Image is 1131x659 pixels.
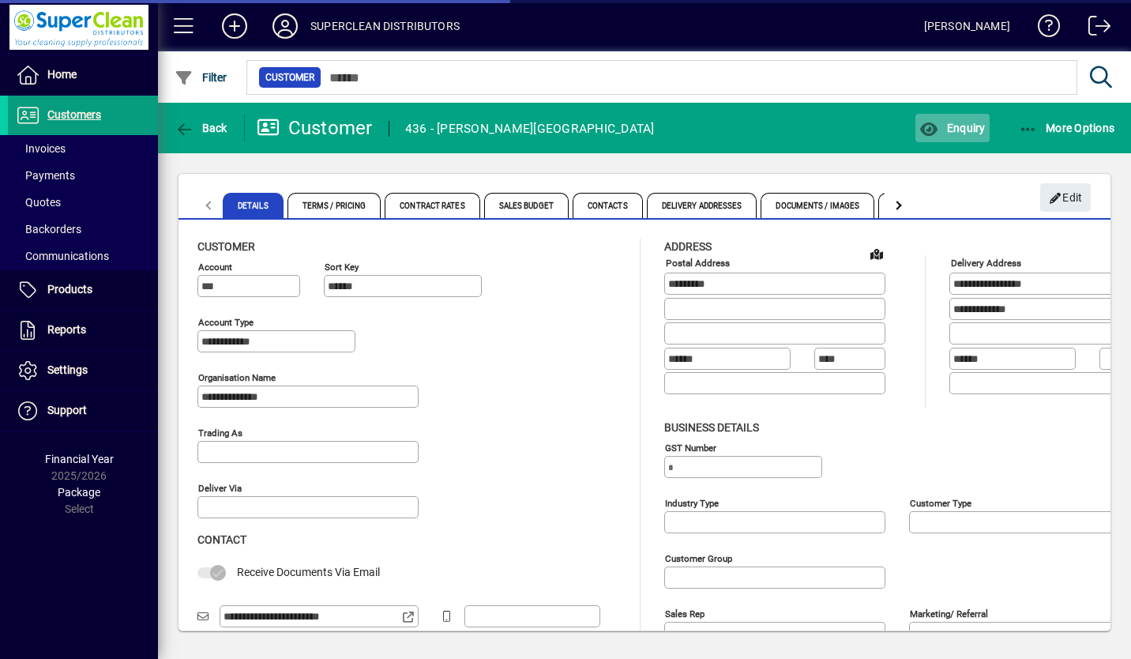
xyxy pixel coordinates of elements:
mat-label: Account [198,262,232,273]
mat-label: GST Number [665,442,716,453]
span: Delivery Addresses [647,193,757,218]
span: Settings [47,363,88,376]
a: Backorders [8,216,158,243]
span: Support [47,404,87,416]
mat-label: Sales rep [665,608,705,619]
span: Customer [265,70,314,85]
span: Contacts [573,193,643,218]
span: Communications [16,250,109,262]
span: Backorders [16,223,81,235]
mat-label: Deliver via [198,483,242,494]
span: Contact [197,533,246,546]
span: Invoices [16,142,66,155]
span: Filter [175,71,227,84]
span: Products [47,283,92,296]
span: Business details [664,421,759,434]
a: Quotes [8,189,158,216]
a: Invoices [8,135,158,162]
a: Products [8,270,158,310]
button: Add [209,12,260,40]
mat-label: Organisation name [198,372,276,383]
span: Documents / Images [761,193,874,218]
button: More Options [1015,114,1119,142]
mat-label: Sort key [325,262,359,273]
button: Profile [260,12,310,40]
mat-label: Trading as [198,427,242,439]
span: Payments [16,169,75,182]
a: Knowledge Base [1026,3,1061,55]
a: Logout [1077,3,1111,55]
span: Quotes [16,196,61,209]
mat-label: Account Type [198,317,254,328]
mat-label: Industry type [665,497,719,508]
span: Enquiry [919,122,985,134]
div: Customer [257,115,373,141]
mat-label: Customer type [910,497,971,508]
a: View on map [864,241,889,266]
button: Enquiry [915,114,989,142]
span: Contract Rates [385,193,479,218]
span: Customers [47,108,101,121]
span: Back [175,122,227,134]
div: SUPERCLEAN DISTRIBUTORS [310,13,460,39]
span: Package [58,486,100,499]
a: Communications [8,243,158,269]
div: [PERSON_NAME] [924,13,1010,39]
mat-label: Customer group [665,552,732,563]
a: Support [8,391,158,431]
span: Financial Year [45,453,114,465]
a: Home [8,55,158,95]
span: Address [664,240,712,253]
span: Terms / Pricing [287,193,381,218]
button: Filter [171,63,231,92]
span: Edit [1049,185,1083,211]
span: Home [47,68,77,81]
span: Receive Documents Via Email [237,566,380,578]
button: Back [171,114,231,142]
div: 436 - [PERSON_NAME][GEOGRAPHIC_DATA] [405,116,655,141]
span: More Options [1019,122,1115,134]
a: Settings [8,351,158,390]
span: Customer [197,240,255,253]
span: Custom Fields [878,193,967,218]
app-page-header-button: Back [158,114,245,142]
button: Edit [1040,183,1091,212]
span: Sales Budget [484,193,569,218]
span: Details [223,193,284,218]
span: Reports [47,323,86,336]
a: Payments [8,162,158,189]
a: Reports [8,311,158,350]
mat-label: Marketing/ Referral [910,608,988,619]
